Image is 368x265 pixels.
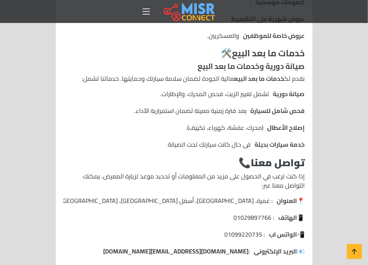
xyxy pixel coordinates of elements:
[63,172,305,190] p: إذا كنت ترغب في الحصول على مزيد من المعلومات أو تحديد موعد لزيارة المعرض، يمكنك التواصل معنا عبر:
[63,196,305,205] li: 📍 : غمرة، [GEOGRAPHIC_DATA]، أسفل [GEOGRAPHIC_DATA]، [GEOGRAPHIC_DATA]، [GEOGRAPHIC_DATA].
[63,89,305,98] li: تشمل تغيير الزيت، فحص المحرك، والإطارات.
[63,140,305,149] li: في حال كانت سيارتك تحت الصيانة
[255,140,305,149] strong: خدمة سيارات بديلة
[63,74,305,83] p: نقدم لك عالية الجودة لضمان سلامة سيارتك وحمايتها. خدماتنا تشمل:
[232,45,305,61] strong: خدمات ما بعد البيع
[234,73,285,84] strong: خدمات ما بعد البيع
[63,123,305,132] li: (محرك، عفشة، كهرباء، تكييف).
[251,106,305,115] strong: فحص شامل للسيارة
[104,247,249,256] a: [DOMAIN_NAME][EMAIL_ADDRESS][DOMAIN_NAME]
[63,157,305,168] h3: 📞
[63,106,305,115] li: بعد فترة زمنية معينة لضمان استمرارية الأداء.
[63,31,305,40] li: والعسكريين.
[198,59,305,73] strong: صيانة دورية وخدمات ما بعد البيع
[273,89,305,98] strong: صيانة دورية
[269,230,297,239] strong: الواتس اب
[63,48,305,59] h4: 🛠️
[277,196,297,205] strong: العنوان
[63,247,305,256] li: 📧 :
[63,213,305,222] li: 📱 : 01029897766
[254,247,297,256] strong: البريد الإلكتروني
[251,153,305,172] strong: تواصل معنا
[279,213,297,222] strong: الهاتف
[243,31,305,40] strong: عروض خاصة للموظفين
[164,2,215,21] img: main.misr_connect
[267,123,305,132] strong: إصلاح الأعطال
[63,230,305,239] li: 📲 : 01099220735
